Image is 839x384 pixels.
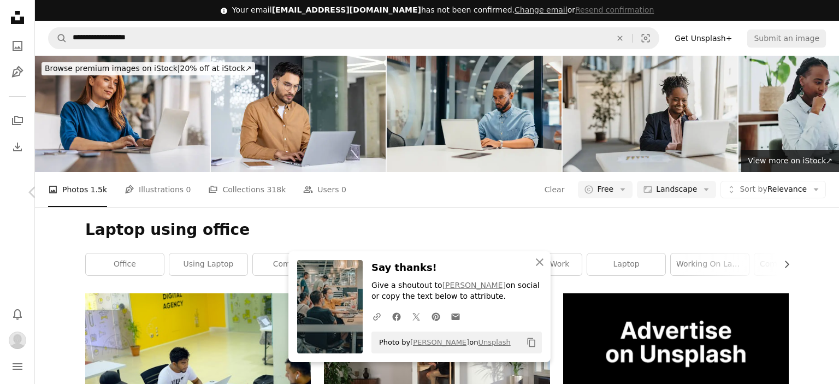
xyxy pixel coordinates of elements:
span: [EMAIL_ADDRESS][DOMAIN_NAME] [272,5,421,14]
button: Sort byRelevance [720,181,826,198]
a: working on laptop [671,253,749,275]
a: Change email [515,5,568,14]
button: Notifications [7,303,28,325]
a: man in white polo shirt sitting on chair using macbook [85,363,311,373]
div: Your email has not been confirmed. [232,5,654,16]
a: computer [253,253,331,275]
a: Users 0 [303,172,346,207]
img: Avatar of user Eva David [9,332,26,349]
a: Next [773,140,839,245]
a: computer keyboard [754,253,832,275]
a: A man sitting in a chair in a room [324,363,550,373]
span: View more on iStock ↗ [748,156,832,165]
button: Menu [7,356,28,377]
a: Share over email [446,305,465,327]
span: Browse premium images on iStock | [45,64,180,73]
a: [PERSON_NAME] [410,338,469,346]
a: laptop [587,253,665,275]
a: View more on iStock↗ [741,150,839,172]
span: 318k [267,184,286,196]
span: Photo by on [374,334,511,351]
h3: Say thanks! [371,260,542,276]
a: [PERSON_NAME] [442,281,506,290]
a: Get Unsplash+ [668,29,738,47]
button: Resend confirmation [575,5,654,16]
a: Illustrations [7,61,28,83]
h1: Laptop using office [85,220,789,240]
button: Visual search [633,28,659,49]
span: Sort by [740,185,767,193]
a: Photos [7,35,28,57]
button: Clear [608,28,632,49]
a: Collections [7,110,28,132]
img: A successful businesswoman is using a laptop and working in the office [35,56,210,172]
button: Profile [7,329,28,351]
img: Focused man working on laptop in modern office environment [211,56,386,172]
a: Collections 318k [208,172,286,207]
button: Landscape [637,181,716,198]
span: 20% off at iStock ↗ [45,64,252,73]
span: Free [597,184,613,195]
button: Search Unsplash [49,28,67,49]
button: Free [578,181,633,198]
button: Clear [544,181,565,198]
a: Download History [7,136,28,158]
a: Browse premium images on iStock|20% off at iStock↗ [35,56,262,82]
a: office [86,253,164,275]
span: or [515,5,654,14]
a: using laptop [169,253,247,275]
span: Relevance [740,184,807,195]
span: 0 [341,184,346,196]
a: Share on Facebook [387,305,406,327]
img: Cheerful businessman working on his laptop [387,56,562,172]
a: Share on Pinterest [426,305,446,327]
span: 0 [186,184,191,196]
button: Copy to clipboard [522,333,541,352]
a: Share on Twitter [406,305,426,327]
button: scroll list to the right [777,253,789,275]
form: Find visuals sitewide [48,27,659,49]
button: Submit an image [747,29,826,47]
img: Businesswoman Smiling While Working at Her Laptop [563,56,737,172]
p: Give a shoutout to on social or copy the text below to attribute. [371,280,542,302]
a: Unsplash [478,338,510,346]
span: Landscape [656,184,697,195]
a: Illustrations 0 [125,172,191,207]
